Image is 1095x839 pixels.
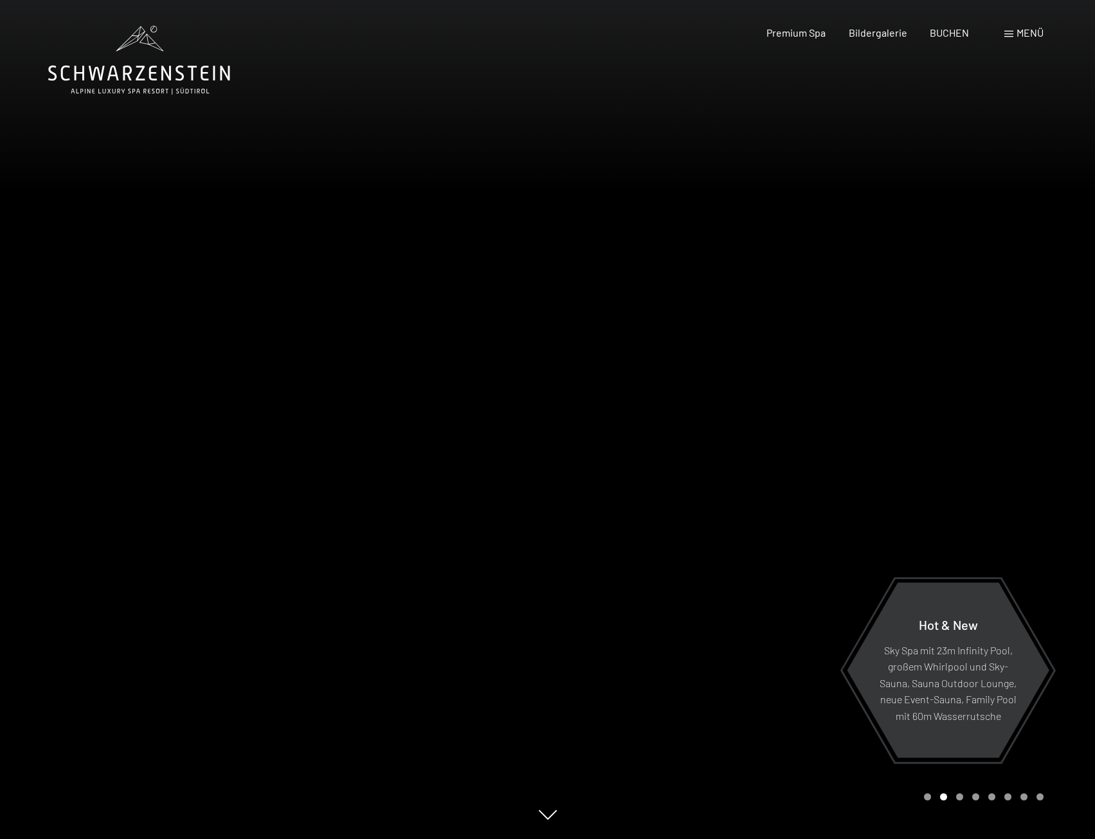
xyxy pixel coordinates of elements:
div: Carousel Page 6 [1004,793,1011,800]
div: Carousel Page 5 [988,793,995,800]
span: Menü [1017,26,1044,39]
a: Bildergalerie [849,26,907,39]
div: Carousel Page 8 [1036,793,1044,800]
span: Hot & New [919,616,978,632]
a: BUCHEN [930,26,969,39]
div: Carousel Page 7 [1020,793,1027,800]
div: Carousel Pagination [919,793,1044,800]
a: Premium Spa [766,26,826,39]
div: Carousel Page 3 [956,793,963,800]
a: Hot & New Sky Spa mit 23m Infinity Pool, großem Whirlpool und Sky-Sauna, Sauna Outdoor Lounge, ne... [846,582,1050,759]
div: Carousel Page 4 [972,793,979,800]
p: Sky Spa mit 23m Infinity Pool, großem Whirlpool und Sky-Sauna, Sauna Outdoor Lounge, neue Event-S... [878,641,1018,724]
div: Carousel Page 2 (Current Slide) [940,793,947,800]
div: Carousel Page 1 [924,793,931,800]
